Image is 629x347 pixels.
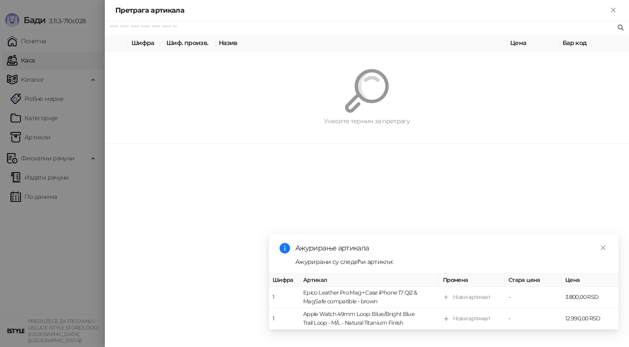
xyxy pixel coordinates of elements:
[600,245,606,251] span: close
[300,287,439,309] td: Epico Leather Pro Mag+ Case iPhone 17 Qi2 & MagSafe compatible - brown
[439,274,505,287] th: Промена
[562,309,619,330] td: 12.990,00 RSD
[505,274,562,287] th: Стара цена
[115,5,608,16] div: Претрага артикала
[608,5,619,16] button: Close
[562,287,619,309] td: 3.800,00 RSD
[163,35,215,52] th: Шиф. произв.
[269,274,300,287] th: Шифра
[505,287,562,309] td: -
[453,315,490,323] div: Нови артикал
[280,243,290,253] span: info-circle
[300,309,439,330] td: Apple Watch 49mm Loop: Blue/Bright Blue Trail Loop - M/L - Natural Titanium Finish
[345,69,389,113] img: Претрага
[507,35,559,52] th: Цена
[215,35,507,52] th: Назив
[562,274,619,287] th: Цена
[126,116,608,126] div: Унесите термин за претрагу
[598,243,608,253] a: Close
[300,274,439,287] th: Артикал
[269,287,300,309] td: 1
[295,257,608,267] div: Ажурирани су следећи артикли:
[505,309,562,330] td: -
[295,243,608,253] div: Ажурирање артикала
[559,35,629,52] th: Бар код
[453,293,490,302] div: Нови артикал
[269,309,300,330] td: 1
[128,35,163,52] th: Шифра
